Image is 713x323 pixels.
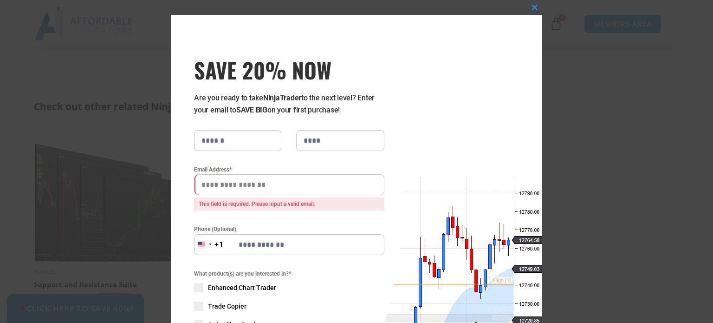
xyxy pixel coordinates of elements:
[194,224,384,234] label: Phone (Optional)
[194,198,384,211] span: This field is required. Please input a valid email.
[194,92,384,116] p: Are you ready to take to the next level? Enter your email to on your first purchase!
[236,105,267,114] strong: SAVE BIG
[194,165,384,174] label: Email Address
[194,269,384,278] span: What product(s) are you interested in?
[194,302,384,311] label: Trade Copier
[194,57,384,83] span: SAVE 20% NOW
[263,93,301,102] strong: NinjaTrader
[194,234,224,255] button: Selected country
[194,283,384,292] label: Enhanced Chart Trader
[214,239,224,251] div: +1
[208,302,246,311] span: Trade Copier
[208,283,276,292] span: Enhanced Chart Trader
